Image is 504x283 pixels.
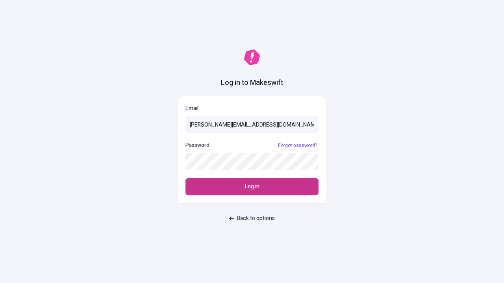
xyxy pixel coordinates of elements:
[221,78,283,88] h1: Log in to Makeswift
[185,104,319,113] p: Email
[224,211,280,226] button: Back to options
[185,141,209,150] p: Password
[185,178,319,195] button: Log in
[185,116,319,133] input: Email
[237,214,275,223] span: Back to options
[245,182,259,191] span: Log in
[276,142,319,149] a: Forgot password?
